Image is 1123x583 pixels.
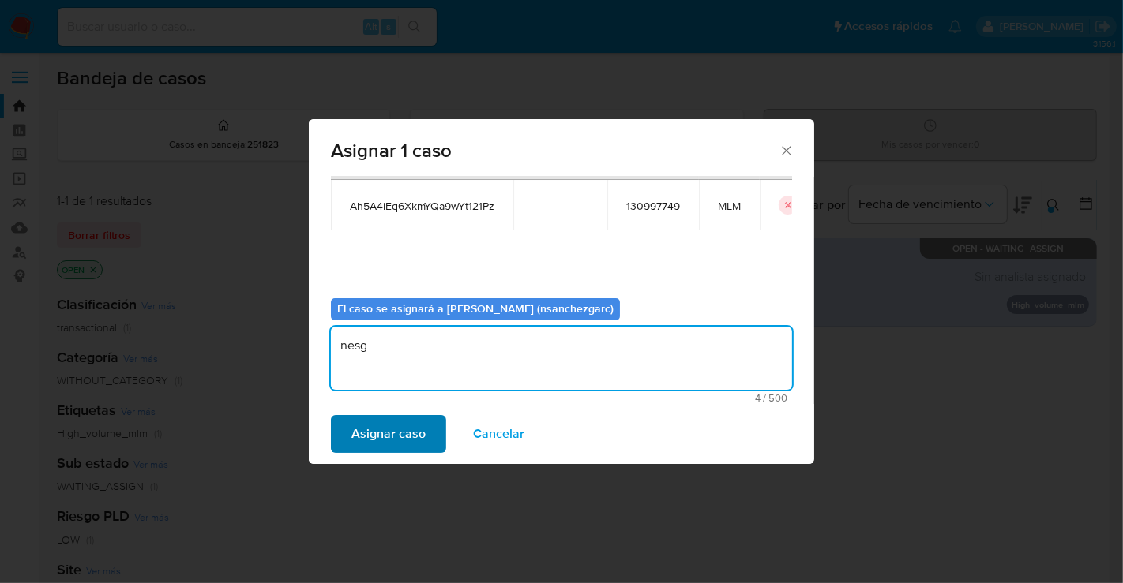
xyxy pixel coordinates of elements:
button: icon-button [779,196,798,215]
span: Asignar 1 caso [331,141,779,160]
div: assign-modal [309,119,814,464]
span: Ah5A4iEq6XkmYQa9wYt121Pz [350,199,494,213]
span: Asignar caso [351,417,426,451]
span: Máximo 500 caracteres [336,393,787,403]
span: Cancelar [473,417,524,451]
span: 130997749 [626,199,680,213]
b: El caso se asignará a [PERSON_NAME] (nsanchezgarc) [337,301,614,316]
textarea: nesg [331,327,792,390]
button: Cerrar ventana [779,143,793,157]
span: MLM [718,199,741,213]
button: Cancelar [453,415,545,453]
button: Asignar caso [331,415,446,453]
